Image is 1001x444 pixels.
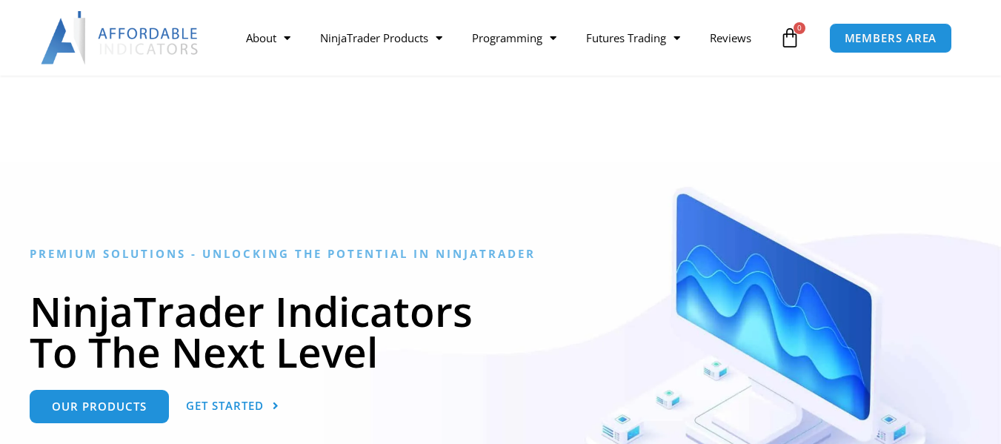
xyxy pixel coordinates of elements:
a: MEMBERS AREA [829,23,953,53]
span: Get Started [186,400,264,411]
a: 0 [757,16,822,59]
a: Futures Trading [571,21,695,55]
h6: Premium Solutions - Unlocking the Potential in NinjaTrader [30,247,971,261]
span: MEMBERS AREA [845,33,937,44]
span: Our Products [52,401,147,412]
img: LogoAI | Affordable Indicators – NinjaTrader [41,11,200,64]
nav: Menu [231,21,776,55]
a: NinjaTrader Products [305,21,457,55]
a: Our Products [30,390,169,423]
a: About [231,21,305,55]
span: 0 [794,22,805,34]
a: Programming [457,21,571,55]
a: Get Started [186,390,279,423]
a: Reviews [695,21,766,55]
h1: NinjaTrader Indicators To The Next Level [30,291,971,372]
